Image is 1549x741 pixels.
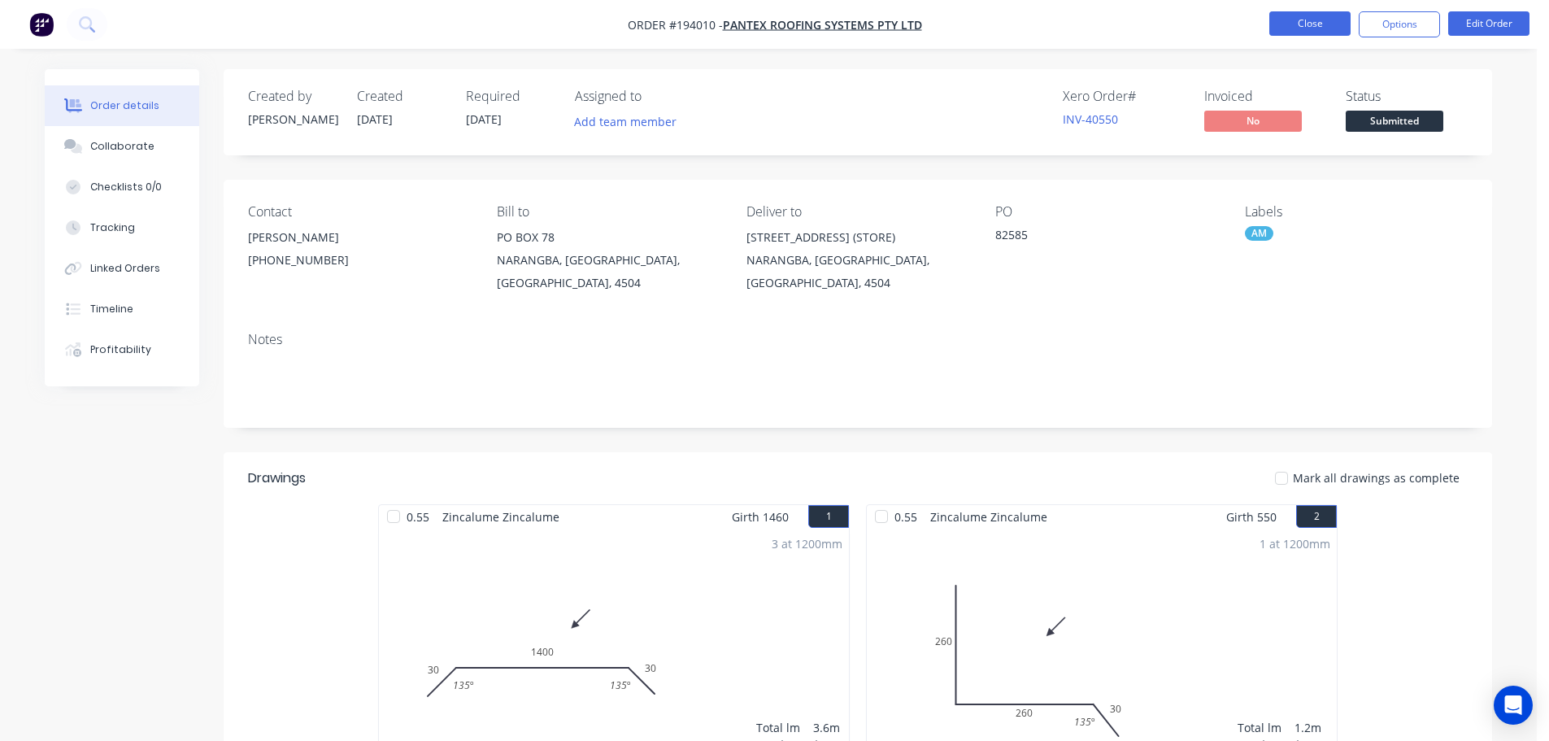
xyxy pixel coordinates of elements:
button: Checklists 0/0 [45,167,199,207]
button: Close [1269,11,1351,36]
div: [PHONE_NUMBER] [248,249,471,272]
div: Linked Orders [90,261,160,276]
img: Factory [29,12,54,37]
div: Status [1346,89,1468,104]
button: 2 [1296,505,1337,528]
div: Checklists 0/0 [90,180,162,194]
div: Order details [90,98,159,113]
div: Invoiced [1204,89,1326,104]
span: 0.55 [888,505,924,529]
div: Bill to [497,204,720,220]
button: Collaborate [45,126,199,167]
button: Order details [45,85,199,126]
button: Add team member [566,111,685,133]
button: 1 [808,505,849,528]
div: AM [1245,226,1273,241]
a: INV-40550 [1063,111,1118,127]
span: Zincalume Zincalume [436,505,566,529]
div: Timeline [90,302,133,316]
div: [PERSON_NAME][PHONE_NUMBER] [248,226,471,278]
div: Open Intercom Messenger [1494,686,1533,725]
div: 3.6m [813,719,842,736]
div: Deliver to [746,204,969,220]
div: 82585 [995,226,1199,249]
span: [DATE] [466,111,502,127]
div: PO [995,204,1218,220]
div: Tracking [90,220,135,235]
button: Timeline [45,289,199,329]
span: Mark all drawings as complete [1293,469,1460,486]
div: 1.2m [1294,719,1330,736]
button: Options [1359,11,1440,37]
button: Tracking [45,207,199,248]
div: Total lm [1238,719,1281,736]
div: Notes [248,332,1468,347]
div: Xero Order # [1063,89,1185,104]
div: Drawings [248,469,306,488]
div: Profitability [90,342,151,357]
div: Created by [248,89,337,104]
div: Created [357,89,446,104]
div: Assigned to [575,89,738,104]
button: Submitted [1346,111,1443,135]
div: Contact [248,204,471,220]
span: Submitted [1346,111,1443,131]
div: Required [466,89,555,104]
div: PO BOX 78NARANGBA, [GEOGRAPHIC_DATA], [GEOGRAPHIC_DATA], 4504 [497,226,720,294]
div: Collaborate [90,139,154,154]
div: Labels [1245,204,1468,220]
div: NARANGBA, [GEOGRAPHIC_DATA], [GEOGRAPHIC_DATA], 4504 [746,249,969,294]
div: [PERSON_NAME] [248,111,337,128]
a: PANTEX ROOFING SYSTEMS PTY LTD [723,17,922,33]
button: Add team member [575,111,685,133]
div: Total lm [756,719,800,736]
button: Profitability [45,329,199,370]
div: PO BOX 78 [497,226,720,249]
div: NARANGBA, [GEOGRAPHIC_DATA], [GEOGRAPHIC_DATA], 4504 [497,249,720,294]
span: Zincalume Zincalume [924,505,1054,529]
div: [STREET_ADDRESS] (STORE)NARANGBA, [GEOGRAPHIC_DATA], [GEOGRAPHIC_DATA], 4504 [746,226,969,294]
div: [STREET_ADDRESS] (STORE) [746,226,969,249]
div: 1 at 1200mm [1260,535,1330,552]
span: [DATE] [357,111,393,127]
span: No [1204,111,1302,131]
span: 0.55 [400,505,436,529]
div: [PERSON_NAME] [248,226,471,249]
span: Order #194010 - [628,17,723,33]
div: 3 at 1200mm [772,535,842,552]
span: Girth 1460 [732,505,789,529]
span: Girth 550 [1226,505,1277,529]
button: Linked Orders [45,248,199,289]
button: Edit Order [1448,11,1529,36]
